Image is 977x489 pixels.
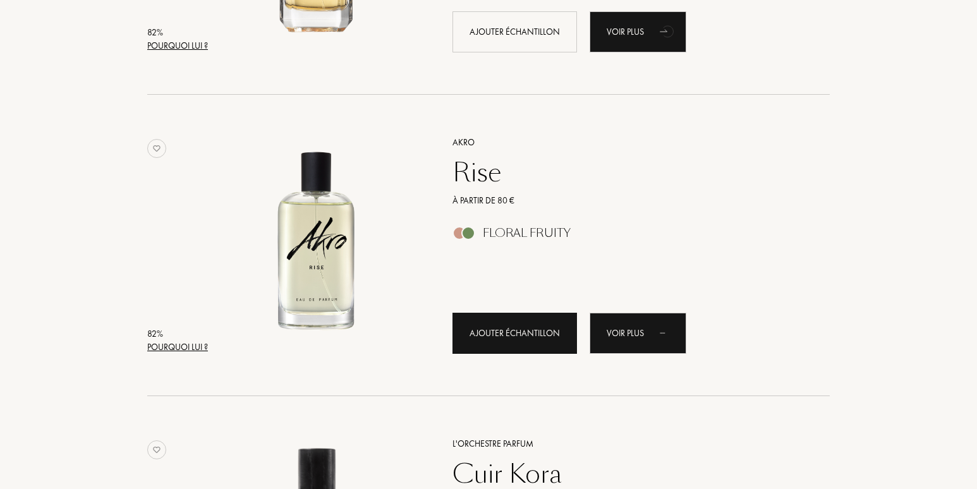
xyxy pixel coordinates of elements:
div: animation [655,320,681,345]
div: animation [655,18,681,44]
a: Voir plusanimation [590,313,686,354]
div: Ajouter échantillon [452,313,577,354]
img: no_like_p.png [147,139,166,158]
a: Akro [443,136,811,149]
div: 82 % [147,26,208,39]
img: no_like_p.png [147,440,166,459]
div: Floral Fruity [483,226,571,240]
div: Pourquoi lui ? [147,341,208,354]
a: L'Orchestre Parfum [443,437,811,450]
a: Rise Akro [212,120,434,368]
div: Voir plus [590,313,686,354]
a: Rise [443,157,811,188]
div: Ajouter échantillon [452,11,577,52]
a: Cuir Kora [443,459,811,489]
div: Pourquoi lui ? [147,39,208,52]
a: À partir de 80 € [443,194,811,207]
a: Voir plusanimation [590,11,686,52]
div: Voir plus [590,11,686,52]
img: Rise Akro [212,134,423,344]
a: Floral Fruity [443,230,811,243]
div: 82 % [147,327,208,341]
